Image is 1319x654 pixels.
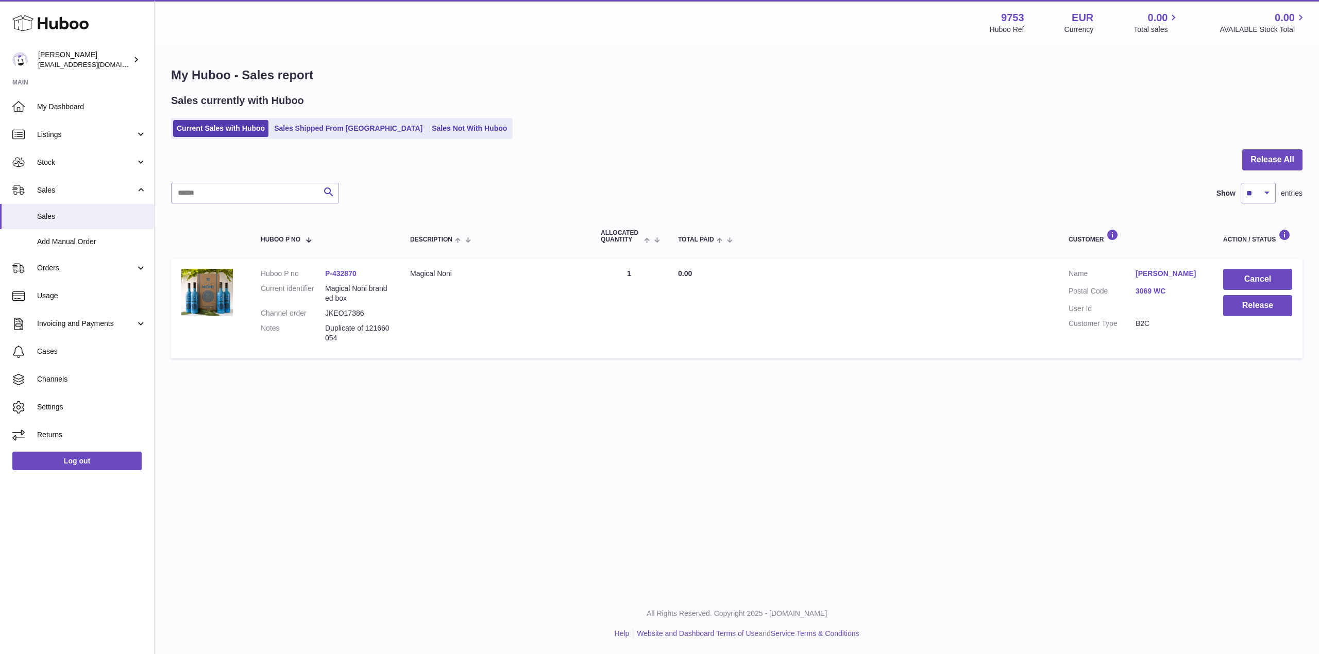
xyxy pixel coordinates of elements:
span: Cases [37,347,146,356]
span: entries [1281,188,1303,198]
dt: Postal Code [1069,286,1136,299]
span: 0.00 [1148,11,1168,25]
p: All Rights Reserved. Copyright 2025 - [DOMAIN_NAME] [163,609,1311,618]
dd: Magical Noni branded box [325,284,390,303]
span: Add Manual Order [37,237,146,247]
a: Help [615,629,630,638]
span: Stock [37,158,136,167]
strong: EUR [1072,11,1093,25]
span: Sales [37,185,136,195]
button: Release [1223,295,1292,316]
a: Sales Not With Huboo [428,120,511,137]
h1: My Huboo - Sales report [171,67,1303,83]
strong: 9753 [1001,11,1024,25]
a: Website and Dashboard Terms of Use [637,629,758,638]
div: Magical Noni [410,269,580,279]
dt: Current identifier [261,284,325,303]
div: Action / Status [1223,229,1292,243]
span: Total sales [1134,25,1179,35]
span: [EMAIL_ADDRESS][DOMAIN_NAME] [38,60,151,68]
td: 1 [590,259,668,358]
img: info@welovenoni.com [12,52,28,67]
dt: Name [1069,269,1136,281]
img: 1651244466.jpg [181,269,233,316]
li: and [633,629,859,639]
span: Huboo P no [261,236,300,243]
span: 0.00 [1275,11,1295,25]
div: Customer [1069,229,1203,243]
dd: B2C [1136,319,1203,329]
span: Orders [37,263,136,273]
h2: Sales currently with Huboo [171,94,304,108]
div: Huboo Ref [990,25,1024,35]
a: 0.00 AVAILABLE Stock Total [1220,11,1307,35]
span: Usage [37,291,146,301]
a: 0.00 Total sales [1134,11,1179,35]
span: 0.00 [678,269,692,278]
button: Cancel [1223,269,1292,290]
span: Total paid [678,236,714,243]
div: Currency [1064,25,1094,35]
dt: Customer Type [1069,319,1136,329]
dt: Channel order [261,308,325,318]
span: My Dashboard [37,102,146,112]
span: Returns [37,430,146,440]
p: Duplicate of 121660054 [325,323,390,343]
span: Invoicing and Payments [37,319,136,329]
span: Settings [37,402,146,412]
dd: JKEO17386 [325,308,390,318]
a: Service Terms & Conditions [771,629,859,638]
a: 3069 WC [1136,286,1203,296]
div: [PERSON_NAME] [38,50,131,70]
span: Channels [37,374,146,384]
a: [PERSON_NAME] [1136,269,1203,279]
span: Sales [37,212,146,221]
label: Show [1216,188,1236,198]
dt: Huboo P no [261,269,325,279]
a: P-432870 [325,269,357,278]
button: Release All [1242,149,1303,170]
dt: Notes [261,323,325,343]
span: AVAILABLE Stock Total [1220,25,1307,35]
span: Description [410,236,452,243]
a: Log out [12,452,142,470]
span: ALLOCATED Quantity [601,230,641,243]
span: Listings [37,130,136,140]
a: Current Sales with Huboo [173,120,268,137]
dt: User Id [1069,304,1136,314]
a: Sales Shipped From [GEOGRAPHIC_DATA] [270,120,426,137]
